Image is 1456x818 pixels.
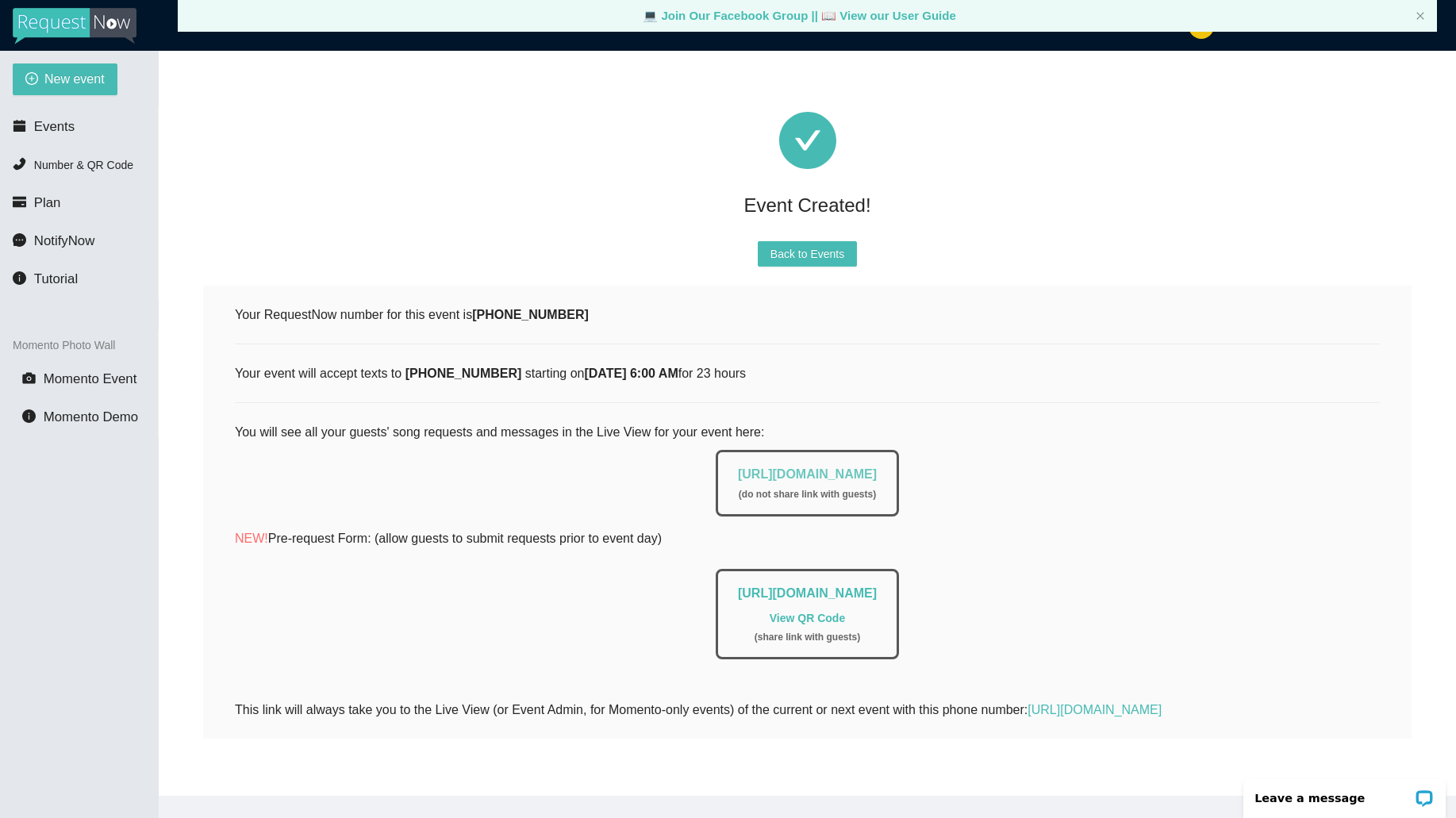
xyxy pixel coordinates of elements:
[13,63,117,95] button: plus-circleNew event
[34,159,133,171] span: Number & QR Code
[235,532,268,545] span: NEW!
[235,422,1380,679] div: You will see all your guests' song requests and messages in the Live View for your event here:
[34,271,78,286] span: Tutorial
[22,409,36,423] span: info-circle
[13,119,26,132] span: calendar
[44,371,137,386] span: Momento Event
[770,612,845,624] a: View QR Code
[472,308,589,321] b: [PHONE_NUMBER]
[13,195,26,209] span: credit-card
[1233,768,1456,818] iframe: LiveChat chat widget
[643,9,821,22] a: laptop Join Our Facebook Group ||
[13,157,26,171] span: phone
[405,367,522,380] b: [PHONE_NUMBER]
[13,233,26,247] span: message
[34,233,94,248] span: NotifyNow
[779,112,836,169] span: check-circle
[738,467,877,481] a: [URL][DOMAIN_NAME]
[758,241,857,267] button: Back to Events
[235,308,589,321] span: Your RequestNow number for this event is
[1416,11,1425,21] button: close
[738,586,877,600] a: [URL][DOMAIN_NAME]
[1028,703,1162,716] a: [URL][DOMAIN_NAME]
[1416,11,1425,21] span: close
[13,8,136,44] img: RequestNow
[34,195,61,210] span: Plan
[44,409,138,424] span: Momento Demo
[13,271,26,285] span: info-circle
[235,363,1380,383] div: Your event will accept texts to starting on for 23 hours
[738,630,877,645] div: ( share link with guests )
[821,9,956,22] a: laptop View our User Guide
[25,72,38,87] span: plus-circle
[235,700,1380,720] div: This link will always take you to the Live View (or Event Admin, for Momento-only events) of the ...
[235,528,1380,548] p: Pre-request Form: (allow guests to submit requests prior to event day)
[643,9,658,22] span: laptop
[770,245,844,263] span: Back to Events
[738,487,877,502] div: ( do not share link with guests )
[22,371,36,385] span: camera
[44,69,105,89] span: New event
[821,9,836,22] span: laptop
[203,188,1412,222] div: Event Created!
[34,119,75,134] span: Events
[584,367,678,380] b: [DATE] 6:00 AM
